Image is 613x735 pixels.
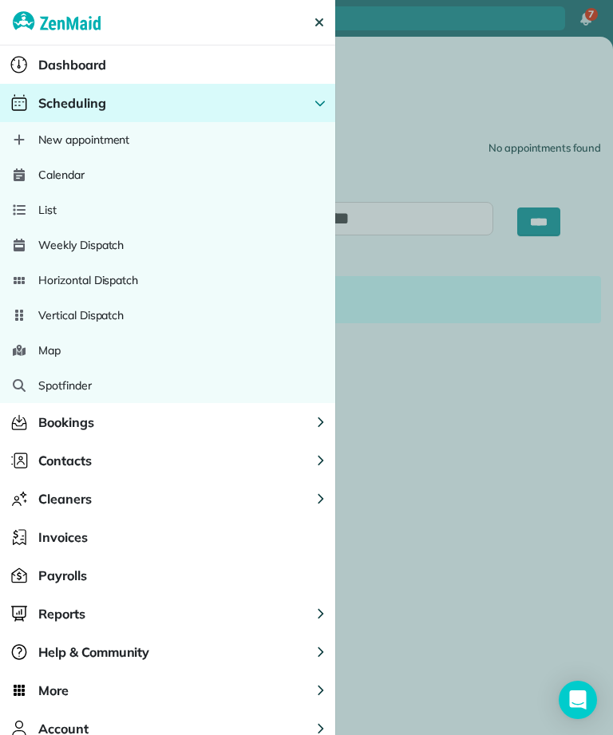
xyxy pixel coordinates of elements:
[38,93,106,113] span: Scheduling
[38,342,61,358] span: Map
[38,451,92,470] span: Contacts
[38,413,94,432] span: Bookings
[38,307,124,323] span: Vertical Dispatch
[38,489,92,508] span: Cleaners
[38,604,85,623] span: Reports
[38,167,85,183] span: Calendar
[38,132,129,148] span: New appointment
[38,642,149,662] span: Help & Community
[38,528,88,547] span: Invoices
[38,55,106,74] span: Dashboard
[38,566,87,585] span: Payrolls
[38,202,57,218] span: List
[38,237,124,253] span: Weekly Dispatch
[38,377,92,393] span: Spotfinder
[38,681,69,700] span: More
[38,272,138,288] span: Horizontal Dispatch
